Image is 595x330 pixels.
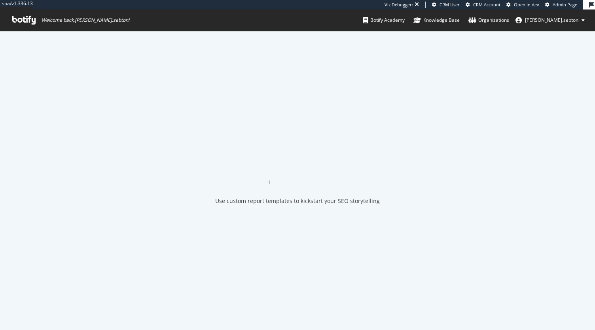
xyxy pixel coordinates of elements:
[468,16,509,24] div: Organizations
[553,2,577,8] span: Admin Page
[514,2,539,8] span: Open in dev
[413,16,460,24] div: Knowledge Base
[525,17,578,23] span: anne.sebton
[363,16,405,24] div: Botify Academy
[506,2,539,8] a: Open in dev
[466,2,500,8] a: CRM Account
[432,2,460,8] a: CRM User
[42,17,129,23] span: Welcome back, [PERSON_NAME].sebton !
[509,14,591,27] button: [PERSON_NAME].sebton
[269,156,326,184] div: animation
[473,2,500,8] span: CRM Account
[413,9,460,31] a: Knowledge Base
[215,197,380,205] div: Use custom report templates to kickstart your SEO storytelling
[385,2,413,8] div: Viz Debugger:
[545,2,577,8] a: Admin Page
[468,9,509,31] a: Organizations
[440,2,460,8] span: CRM User
[363,9,405,31] a: Botify Academy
